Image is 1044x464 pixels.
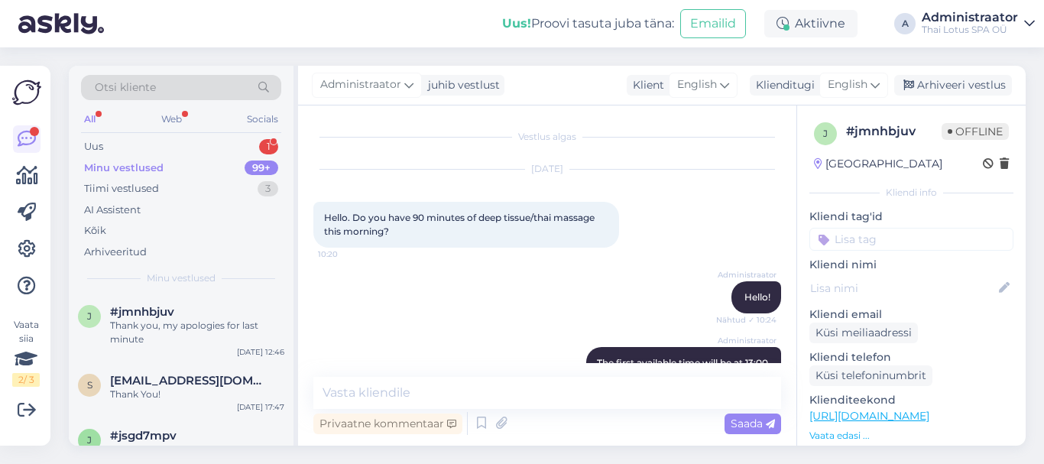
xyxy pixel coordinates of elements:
span: Minu vestlused [147,271,216,285]
div: AI Assistent [84,203,141,218]
div: 99+ [245,161,278,176]
div: Arhiveeri vestlus [894,75,1012,96]
div: All [81,109,99,129]
div: Administraator [922,11,1018,24]
a: AdministraatorThai Lotus SPA OÜ [922,11,1035,36]
span: Hello. Do you have 90 minutes of deep tissue/thai massage this morning? [324,212,597,237]
div: Privaatne kommentaar [313,414,462,434]
div: Kliendi info [809,186,1013,200]
div: A [894,13,916,34]
span: English [828,76,867,93]
div: Klienditugi [750,77,815,93]
div: Küsi telefoninumbrit [809,365,932,386]
div: Aktiivne [764,10,858,37]
div: Socials [244,109,281,129]
div: Thank You! [110,388,284,401]
span: #jmnhbjuv [110,305,174,319]
span: English [677,76,717,93]
div: # jmnhbjuv [846,122,942,141]
div: [DATE] 12:46 [237,346,284,358]
span: Administraator [718,335,777,346]
div: Vestlus algas [313,130,781,144]
b: Uus! [502,16,531,31]
div: Kõik [84,223,106,238]
div: Proovi tasuta juba täna: [502,15,674,33]
span: j [87,434,92,446]
div: Hello! We are fully booked for [DATE]. [110,443,284,456]
span: Hello! [744,291,770,303]
div: 3 [258,181,278,196]
div: 2 / 3 [12,373,40,387]
span: sun8783@163.com [110,374,269,388]
div: Thank you, my apologies for last minute [110,319,284,346]
div: Küsi meiliaadressi [809,323,918,343]
span: 10:20 [318,248,375,260]
a: [URL][DOMAIN_NAME] [809,409,929,423]
span: j [823,128,828,139]
div: Vaata siia [12,318,40,387]
span: j [87,310,92,322]
p: Vaata edasi ... [809,429,1013,443]
img: Askly Logo [12,78,41,107]
div: 1 [259,139,278,154]
span: Otsi kliente [95,79,156,96]
input: Lisa nimi [810,280,996,297]
span: Offline [942,123,1009,140]
span: Administraator [320,76,401,93]
div: [GEOGRAPHIC_DATA] [814,156,942,172]
span: s [87,379,92,391]
span: Saada [731,417,775,430]
p: Kliendi email [809,307,1013,323]
div: Minu vestlused [84,161,164,176]
span: Administraator [718,269,777,281]
div: Klient [627,77,664,93]
p: Kliendi nimi [809,257,1013,273]
p: Kliendi tag'id [809,209,1013,225]
div: Uus [84,139,103,154]
span: Nähtud ✓ 10:24 [716,314,777,326]
span: #jsgd7mpv [110,429,177,443]
div: Tiimi vestlused [84,181,159,196]
p: Klienditeekond [809,392,1013,408]
span: The first available time will be at 13:00. [597,357,770,368]
input: Lisa tag [809,228,1013,251]
button: Emailid [680,9,746,38]
div: juhib vestlust [422,77,500,93]
div: Web [158,109,185,129]
div: Thai Lotus SPA OÜ [922,24,1018,36]
div: Arhiveeritud [84,245,147,260]
div: [DATE] [313,162,781,176]
div: [DATE] 17:47 [237,401,284,413]
p: Kliendi telefon [809,349,1013,365]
